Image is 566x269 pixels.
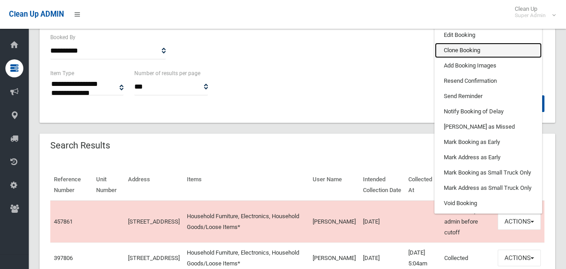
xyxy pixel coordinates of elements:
label: Booked By [50,32,75,42]
a: Send Reminder [435,89,542,104]
button: Actions [498,250,541,266]
th: Unit Number [93,170,124,201]
button: Actions [498,213,541,230]
a: Mark Address as Small Truck Only [435,180,542,196]
td: [PERSON_NAME] [309,201,359,243]
td: Household Furniture, Electronics, Household Goods/Loose Items* [183,201,309,243]
header: Search Results [40,137,121,154]
label: Item Type [50,68,74,78]
a: Edit Booking [435,27,542,43]
a: Mark Address as Early [435,150,542,165]
span: Clean Up ADMIN [9,10,64,18]
span: Clean Up [510,5,555,19]
th: Items [183,170,309,201]
a: [PERSON_NAME] as Missed [435,119,542,134]
a: Resend Confirmation [435,73,542,89]
a: Mark Booking as Small Truck Only [435,165,542,180]
a: 457861 [54,218,73,225]
a: Notify Booking of Delay [435,104,542,119]
a: Void Booking [435,196,542,211]
th: Collected At [405,170,440,201]
a: Clone Booking [435,43,542,58]
a: Add Booking Images [435,58,542,73]
small: Super Admin [515,12,546,19]
th: Reference Number [50,170,93,201]
a: 397806 [54,255,73,261]
label: Number of results per page [134,68,200,78]
th: Address [124,170,183,201]
td: Cancelled by admin before cutoff [441,201,494,243]
a: [STREET_ADDRESS] [128,255,180,261]
td: [DATE] [359,201,405,243]
a: Mark Booking as Early [435,134,542,150]
th: Intended Collection Date [359,170,405,201]
a: [STREET_ADDRESS] [128,218,180,225]
th: User Name [309,170,359,201]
